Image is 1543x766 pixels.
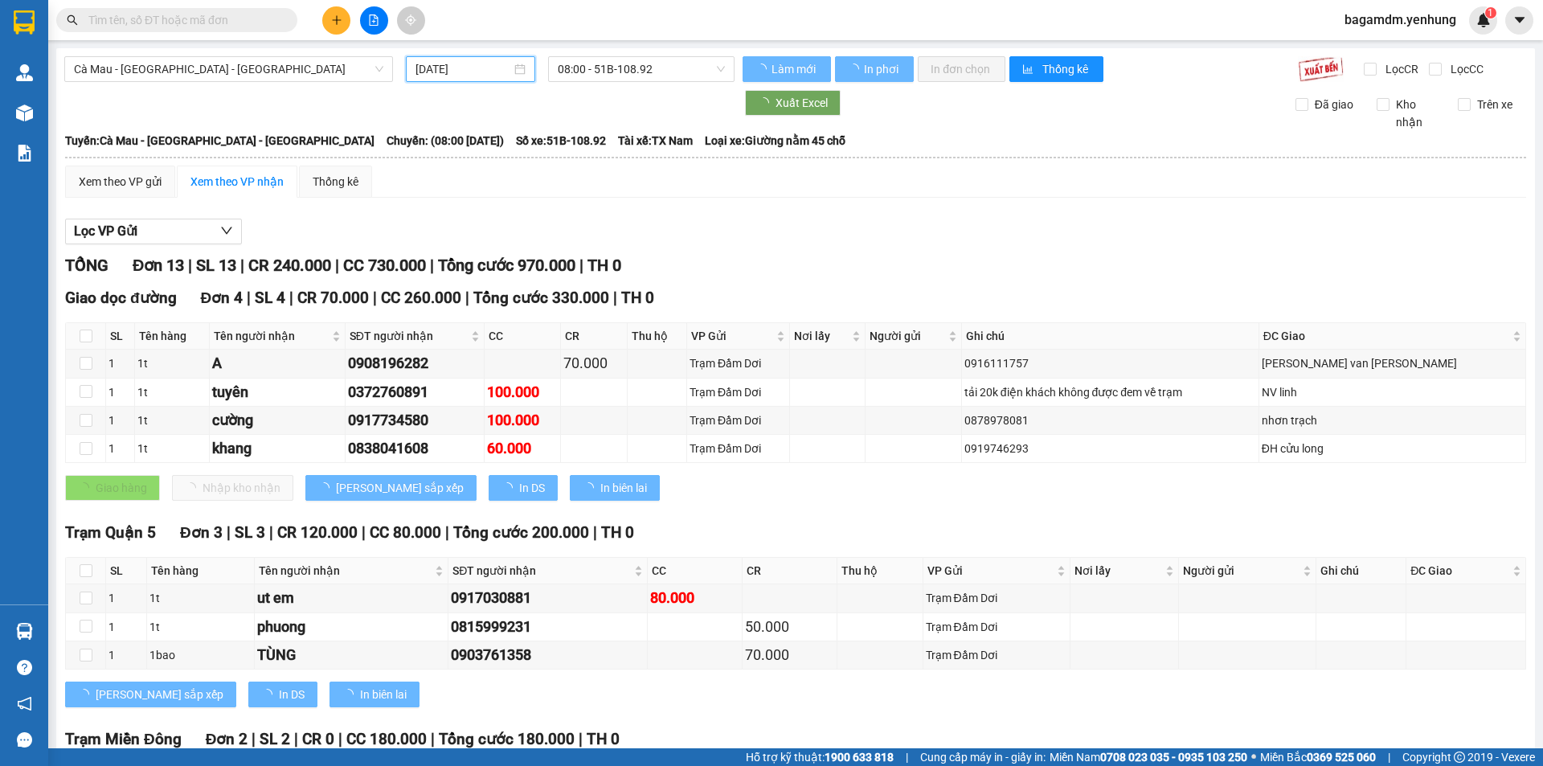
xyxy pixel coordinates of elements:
[1454,752,1465,763] span: copyright
[78,689,96,700] span: loading
[329,682,420,707] button: In biên lai
[613,289,617,307] span: |
[745,90,841,116] button: Xuất Excel
[201,289,244,307] span: Đơn 4
[335,256,339,275] span: |
[248,682,317,707] button: In DS
[108,412,132,429] div: 1
[918,56,1005,82] button: In đơn chọn
[257,616,446,638] div: phuong
[687,379,790,407] td: Trạm Đầm Dơi
[621,289,654,307] span: TH 0
[451,616,645,638] div: 0815999231
[746,748,894,766] span: Hỗ trợ kỹ thuật:
[448,613,648,641] td: 0815999231
[318,482,336,494] span: loading
[451,644,645,666] div: 0903761358
[1262,354,1523,372] div: [PERSON_NAME] van [PERSON_NAME]
[180,523,223,542] span: Đơn 3
[255,641,449,670] td: TÙNG
[1485,7,1496,18] sup: 1
[650,587,739,609] div: 80.000
[1183,562,1299,580] span: Người gửi
[206,730,248,748] span: Đơn 2
[516,132,606,150] span: Số xe: 51B-108.92
[558,57,725,81] span: 08:00 - 51B-108.92
[212,437,342,460] div: khang
[1308,96,1360,113] span: Đã giao
[1316,558,1406,584] th: Ghi chú
[133,256,184,275] span: Đơn 13
[430,256,434,275] span: |
[848,63,862,75] span: loading
[583,482,600,494] span: loading
[368,14,379,26] span: file-add
[360,6,388,35] button: file-add
[346,435,485,463] td: 0838041608
[16,145,33,162] img: solution-icon
[964,412,1256,429] div: 0878978081
[313,173,358,190] div: Thống kê
[1390,96,1446,131] span: Kho nhận
[255,289,285,307] span: SL 4
[687,435,790,463] td: Trạm Đầm Dơi
[336,479,464,497] span: [PERSON_NAME] sắp xếp
[438,256,575,275] span: Tổng cước 970.000
[1307,751,1376,764] strong: 0369 525 060
[1100,751,1247,764] strong: 0708 023 035 - 0935 103 250
[305,475,477,501] button: [PERSON_NAME] sắp xếp
[926,646,1067,664] div: Trạm Đầm Dơi
[247,289,251,307] span: |
[1410,562,1509,580] span: ĐC Giao
[17,732,32,748] span: message
[373,289,377,307] span: |
[593,523,597,542] span: |
[137,440,207,457] div: 1t
[964,440,1256,457] div: 0919746293
[14,10,35,35] img: logo-vxr
[108,440,132,457] div: 1
[1262,383,1523,401] div: NV linh
[17,660,32,675] span: question-circle
[561,323,627,350] th: CR
[1444,60,1486,78] span: Lọc CC
[690,383,787,401] div: Trạm Đầm Dơi
[448,641,648,670] td: 0903761358
[1262,440,1523,457] div: ĐH cửu long
[108,383,132,401] div: 1
[1260,748,1376,766] span: Miền Bắc
[261,689,279,700] span: loading
[65,475,160,501] button: Giao hàng
[149,589,251,607] div: 1t
[745,644,834,666] div: 70.000
[923,641,1070,670] td: Trạm Đầm Dơi
[277,523,358,542] span: CR 120.000
[452,562,631,580] span: SĐT người nhận
[302,730,334,748] span: CR 0
[487,381,559,403] div: 100.000
[387,132,504,150] span: Chuyến: (08:00 [DATE])
[348,409,481,432] div: 0917734580
[88,11,278,29] input: Tìm tên, số ĐT hoặc mã đơn
[65,256,108,275] span: TỔNG
[405,14,416,26] span: aim
[188,256,192,275] span: |
[360,686,407,703] span: In biên lai
[1471,96,1519,113] span: Trên xe
[837,558,923,584] th: Thu hộ
[370,523,441,542] span: CC 80.000
[745,616,834,638] div: 50.000
[927,562,1054,580] span: VP Gửi
[439,730,575,748] span: Tổng cước 180.000
[1488,7,1493,18] span: 1
[771,60,818,78] span: Làm mới
[210,407,346,435] td: cường
[776,94,828,112] span: Xuất Excel
[135,323,210,350] th: Tên hàng
[1298,56,1344,82] img: 9k=
[108,354,132,372] div: 1
[255,584,449,612] td: ut em
[448,584,648,612] td: 0917030881
[257,587,446,609] div: ut em
[835,56,914,82] button: In phơi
